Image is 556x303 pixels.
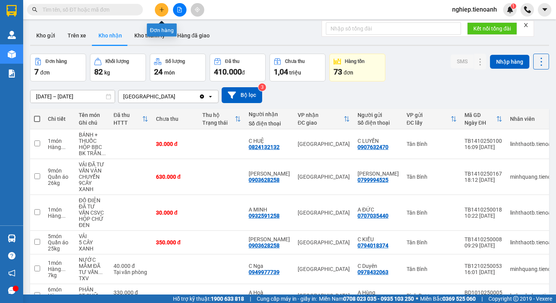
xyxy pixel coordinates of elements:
div: Ngày ĐH [464,120,496,126]
span: đ [242,69,245,76]
span: 1,04 [274,67,288,76]
div: 7 kg [48,272,71,278]
button: SMS [451,54,474,68]
div: HÙNG NGÂN [358,171,399,177]
div: TB1410250100 [464,138,502,144]
div: Tân Bình [407,174,457,180]
div: HỘP BBC BK TRẮNG ĐỎ [79,144,106,156]
th: Toggle SortBy [198,109,245,129]
div: Đã thu [114,112,142,118]
button: aim [191,3,204,17]
div: Đã thu [225,59,239,64]
div: A ĐỨC [358,207,399,213]
div: VP nhận [298,112,344,118]
div: TXV [79,275,106,281]
div: VP gửi [407,112,451,118]
div: TB1410250008 [464,236,502,242]
div: A Hoà [249,289,290,296]
div: Khối lượng [105,59,129,64]
div: 10:22 [DATE] [464,213,502,219]
div: 16:01 [DATE] [464,269,502,275]
div: 25 kg [48,245,71,252]
span: đơn [344,69,353,76]
th: Toggle SortBy [294,109,354,129]
span: 24 [154,67,163,76]
div: Số điện thoại [249,120,290,127]
div: ĐC giao [298,120,344,126]
div: 0824132132 [249,144,280,150]
div: TB1410250018 [464,207,502,213]
svg: open [207,93,214,100]
span: ... [61,293,66,299]
div: 0907632470 [358,144,388,150]
div: A Hùng [358,289,399,296]
span: Cung cấp máy in - giấy in: [257,295,317,303]
div: 1 món [48,207,71,213]
div: Số điện thoại [358,120,399,126]
div: Chưa thu [156,116,195,122]
div: 9CÂY XANH [79,180,106,192]
div: 5 món [48,233,71,239]
div: Tại văn phòng [114,269,148,275]
span: đơn [40,69,50,76]
strong: 1900 633 818 [211,296,244,302]
div: [GEOGRAPHIC_DATA] [298,266,350,272]
div: Số lượng [165,59,185,64]
span: 1 [512,3,515,9]
div: A MINH [249,207,290,213]
span: 73 [334,67,342,76]
div: Mã GD [464,112,496,118]
span: nghiep.tienoanh [446,5,503,14]
button: Nhập hàng [490,55,529,69]
button: file-add [173,3,186,17]
img: solution-icon [8,69,16,78]
div: 0799994525 [358,177,388,183]
div: BÁNH + THUỐC [79,132,106,144]
img: icon-new-feature [507,6,514,13]
button: Trên xe [61,26,92,45]
div: 26 kg [48,180,71,186]
div: 40.000 đ [114,263,148,269]
img: warehouse-icon [8,31,16,39]
button: Khối lượng82kg [90,54,146,81]
button: Hàng đã giao [171,26,216,45]
th: Toggle SortBy [461,109,506,129]
div: 16:09 [DATE] [464,144,502,150]
button: Kho gửi [30,26,61,45]
div: 0903628258 [249,242,280,249]
div: 0707035440 [358,213,388,219]
span: file-add [177,7,182,12]
th: Toggle SortBy [110,109,152,129]
div: VẢI ĐÃ TƯ VẤN VẬN CHUYỂN [79,161,106,180]
svg: Clear value [199,93,205,100]
div: Chi tiết [48,116,71,122]
div: 6 món [48,286,71,293]
div: Hàng thông thường [48,213,71,219]
span: message [8,287,15,294]
div: TB1410250167 [464,171,502,177]
div: Hàng thông thường [48,266,71,272]
div: Quần áo [48,174,71,180]
div: Hàng tồn [345,59,364,64]
span: caret-down [541,6,548,13]
span: aim [195,7,200,12]
div: Tân Bình [407,266,457,272]
img: phone-icon [524,6,531,13]
div: 0932591258 [249,213,280,219]
div: C KIỀU [358,236,399,242]
div: Đơn hàng [46,59,67,64]
span: question-circle [8,252,15,259]
input: Select a date range. [31,90,115,103]
div: 0949977739 [249,269,280,275]
div: [GEOGRAPHIC_DATA] [298,210,350,216]
button: Chưa thu1,04 triệu [270,54,325,81]
span: ⚪️ [416,297,418,300]
div: Chưa thu [285,59,305,64]
img: warehouse-icon [8,50,16,58]
strong: 0708 023 035 - 0935 103 250 [343,296,414,302]
div: Hàng thông thường [48,293,71,299]
span: ... [61,266,66,272]
th: Toggle SortBy [403,109,461,129]
span: notification [8,269,15,277]
div: [GEOGRAPHIC_DATA] [298,174,350,180]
